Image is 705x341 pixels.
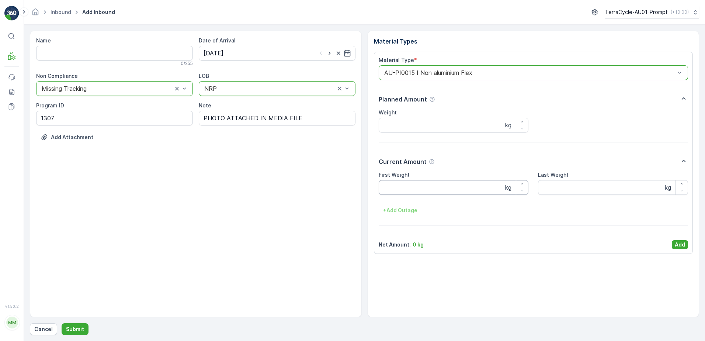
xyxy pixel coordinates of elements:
[34,325,53,333] p: Cancel
[36,131,98,143] button: Upload File
[275,6,429,15] p: 01993126509999989136LJ8502912801000650305
[605,6,699,18] button: TerraCycle-AU01-Prompt(+10:00)
[36,102,64,108] label: Program ID
[4,6,19,21] img: logo
[4,304,19,309] span: v 1.50.2
[30,323,57,335] button: Cancel
[671,9,689,15] p: ( +10:00 )
[6,133,39,139] span: Arrive Date :
[39,133,56,139] span: [DATE]
[429,159,435,165] div: Help Tooltip Icon
[6,121,24,127] span: Name :
[383,207,417,214] p: + Add Outage
[379,241,411,248] p: Net Amount :
[505,121,511,130] p: kg
[413,241,424,248] p: 0 kg
[379,172,410,178] label: First Weight
[41,170,60,176] span: 2.46 kg
[6,145,42,152] span: First Weight :
[429,96,435,102] div: Help Tooltip Icon
[379,57,414,63] label: Material Type
[199,102,211,108] label: Note
[51,9,71,15] a: Inbound
[605,8,668,16] p: TerraCycle-AU01-Prompt
[6,182,41,188] span: Last Weight :
[505,183,511,192] p: kg
[42,145,61,152] span: 2.46 kg
[379,157,427,166] p: Current Amount
[199,37,236,44] label: Date of Arrival
[199,46,355,61] input: dd/mm/yyyy
[379,109,397,116] label: Weight
[665,183,671,192] p: kg
[379,204,422,216] button: +Add Outage
[538,172,569,178] label: Last Weight
[199,73,209,79] label: LOB
[6,158,45,164] span: Material Type :
[6,317,18,328] div: MM
[36,37,51,44] label: Name
[66,325,84,333] p: Submit
[24,121,153,127] span: 01993126509999989136LJ8502912801000650305
[4,310,19,335] button: MM
[36,73,78,79] label: Non Compliance
[672,240,688,249] button: Add
[81,8,117,16] span: Add Inbound
[51,134,93,141] p: Add Attachment
[181,61,193,66] p: 0 / 255
[374,37,693,46] p: Material Types
[31,11,39,17] a: Homepage
[45,158,121,164] span: AU-PI0032 I Home and Office
[379,95,427,104] p: Planned Amount
[6,170,41,176] span: Net Amount :
[41,182,52,188] span: 0 kg
[675,241,685,248] p: Add
[62,323,88,335] button: Submit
